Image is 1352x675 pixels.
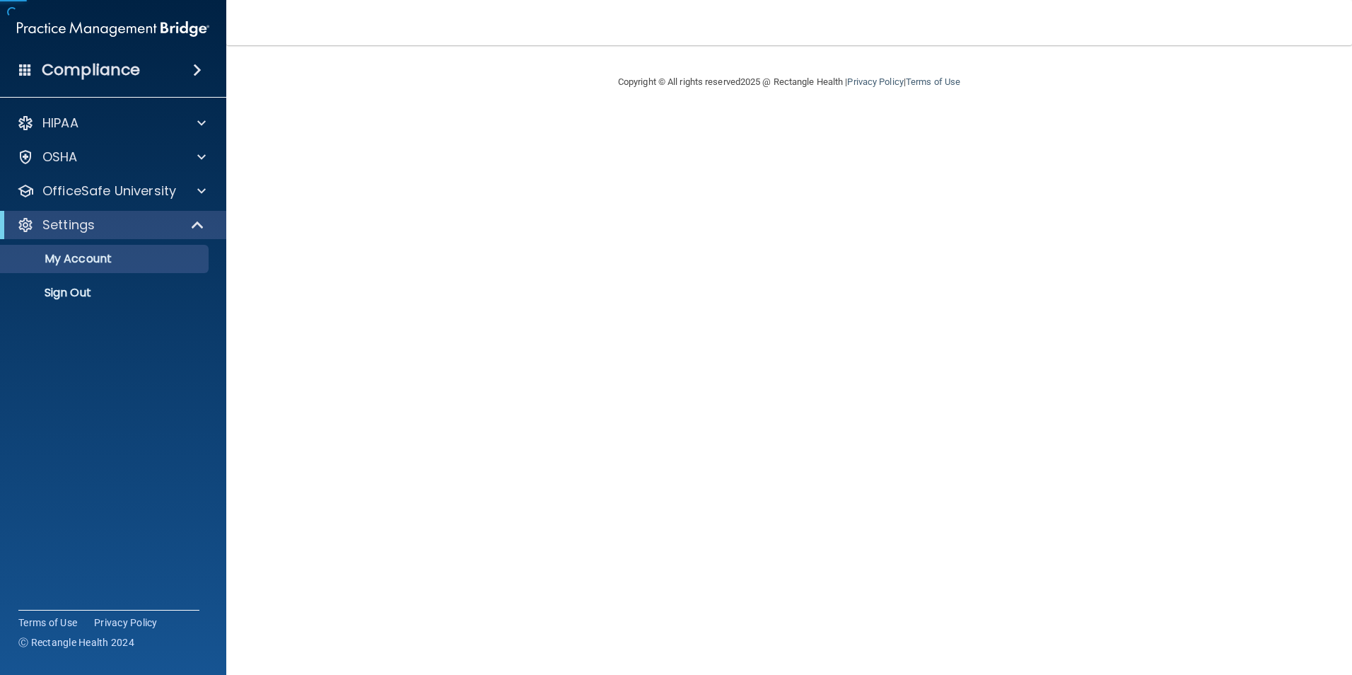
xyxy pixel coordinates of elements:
p: Sign Out [9,286,202,300]
a: Settings [17,217,205,233]
p: My Account [9,252,202,266]
a: Terms of Use [18,616,77,630]
p: OSHA [42,149,78,166]
a: Terms of Use [906,76,960,87]
h4: Compliance [42,60,140,80]
p: OfficeSafe University [42,183,176,200]
img: PMB logo [17,15,209,43]
a: Privacy Policy [94,616,158,630]
a: Privacy Policy [847,76,903,87]
a: OSHA [17,149,206,166]
a: OfficeSafe University [17,183,206,200]
p: HIPAA [42,115,78,132]
p: Settings [42,217,95,233]
a: HIPAA [17,115,206,132]
span: Ⓒ Rectangle Health 2024 [18,635,134,650]
div: Copyright © All rights reserved 2025 @ Rectangle Health | | [531,59,1047,105]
